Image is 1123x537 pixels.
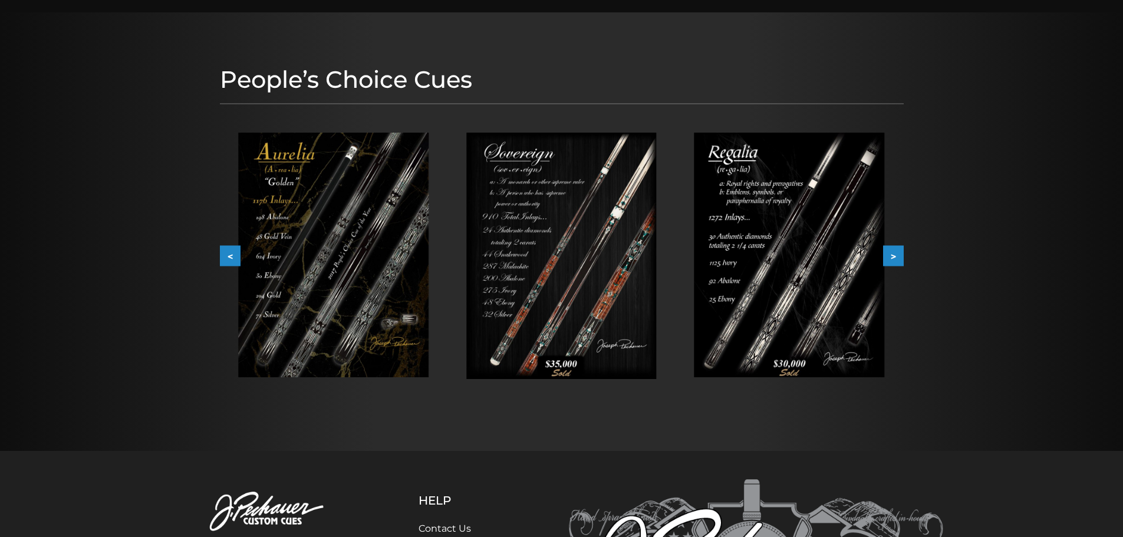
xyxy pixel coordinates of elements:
[220,246,904,266] div: Carousel Navigation
[220,65,904,94] h1: People’s Choice Cues
[419,523,471,534] a: Contact Us
[883,246,904,266] button: >
[419,493,510,508] h5: Help
[220,246,241,266] button: <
